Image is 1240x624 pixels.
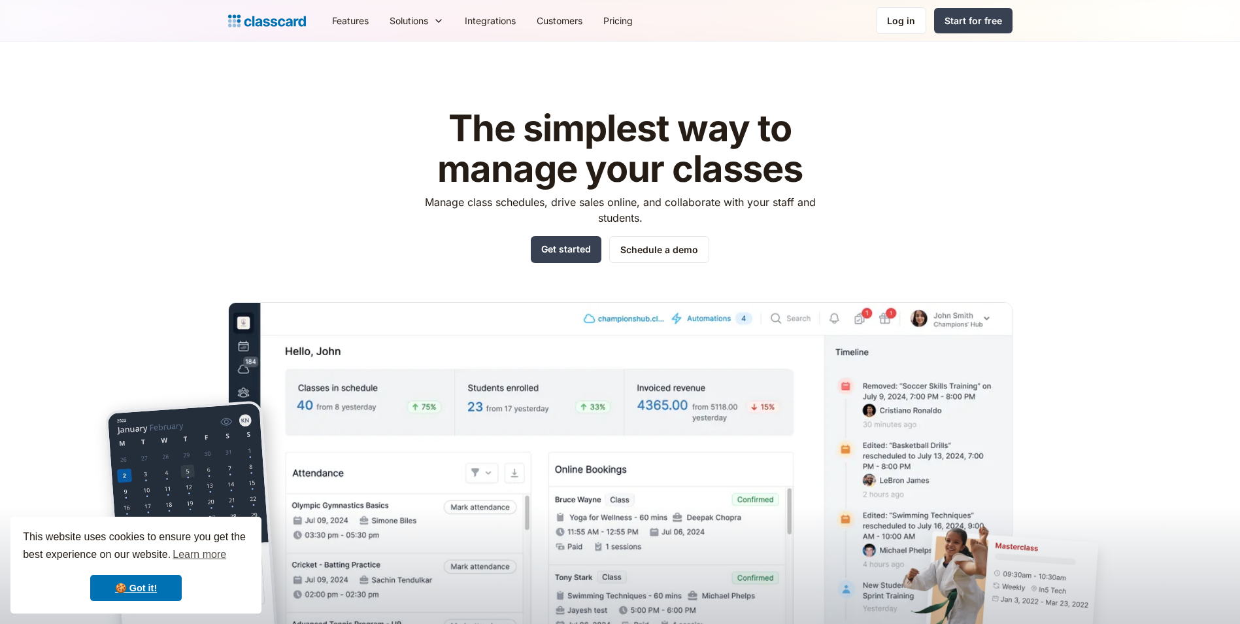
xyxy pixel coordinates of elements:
a: Features [322,6,379,35]
a: home [228,12,306,30]
div: Solutions [390,14,428,27]
div: Log in [887,14,915,27]
a: Customers [526,6,593,35]
div: cookieconsent [10,517,261,614]
a: Get started [531,236,601,263]
a: dismiss cookie message [90,575,182,601]
div: Start for free [945,14,1002,27]
a: learn more about cookies [171,545,228,564]
a: Pricing [593,6,643,35]
a: Log in [876,7,926,34]
a: Schedule a demo [609,236,709,263]
h1: The simplest way to manage your classes [412,109,828,189]
div: Solutions [379,6,454,35]
a: Integrations [454,6,526,35]
p: Manage class schedules, drive sales online, and collaborate with your staff and students. [412,194,828,226]
a: Start for free [934,8,1013,33]
span: This website uses cookies to ensure you get the best experience on our website. [23,529,249,564]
